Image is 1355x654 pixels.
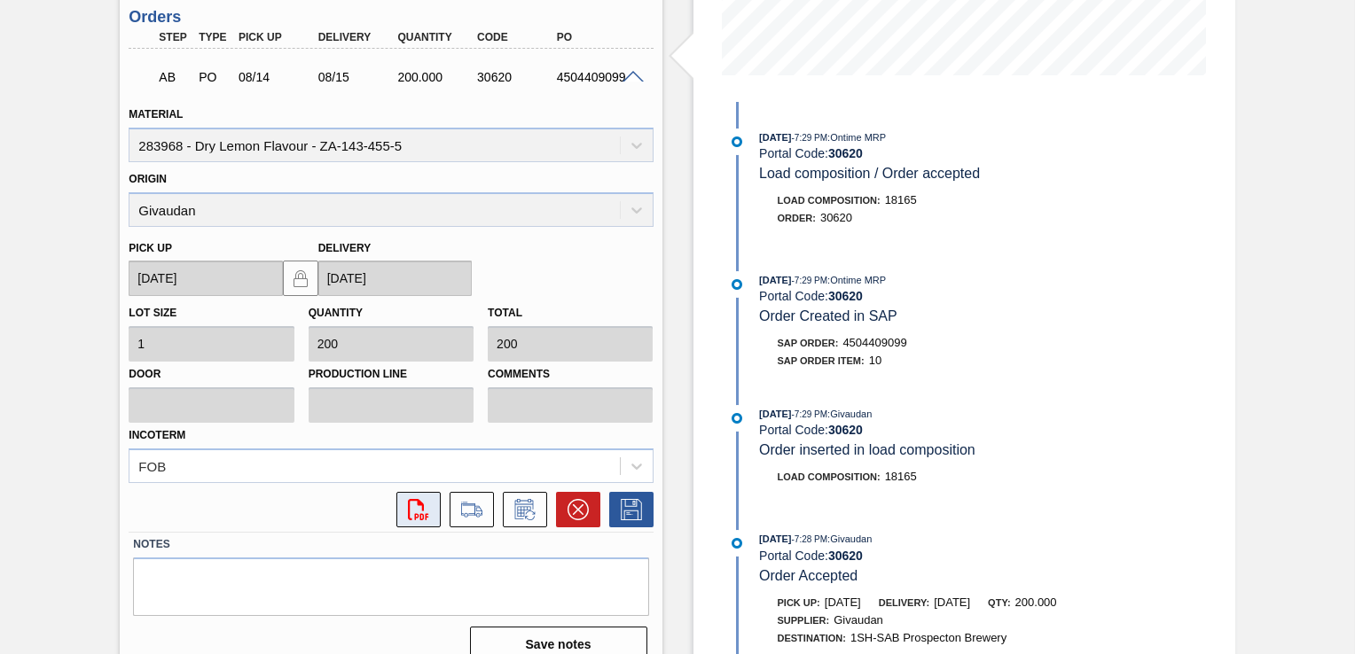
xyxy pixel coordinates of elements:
[393,70,480,84] div: 200.000
[129,261,282,296] input: mm/dd/yyyy
[732,136,742,147] img: atual
[129,242,172,254] label: Pick up
[234,70,321,84] div: 08/14/2025
[283,261,318,296] button: locked
[885,193,917,206] span: 18165
[759,166,980,181] span: Load composition / Order accepted
[778,633,846,643] span: Destination:
[828,549,863,563] strong: 30620
[828,146,863,160] strong: 30620
[759,533,791,544] span: [DATE]
[759,308,897,323] span: Order Created in SAP
[441,492,494,527] div: Go to Load Composition
[778,338,839,348] span: SAP Order:
[159,70,190,84] p: AB
[827,409,872,419] span: : Givaudan
[759,409,791,419] span: [DATE]
[988,597,1010,608] span: Qty:
[488,307,522,319] label: Total
[759,442,975,457] span: Order inserted in load composition
[792,409,828,419] span: - 7:29 PM
[759,146,1180,160] div: Portal Code:
[129,173,167,185] label: Origin
[129,429,185,441] label: Incoterm
[869,354,881,367] span: 10
[388,492,441,527] div: Open PDF file
[1015,596,1057,609] span: 200.000
[473,31,560,43] div: Code
[778,471,881,482] span: Load Composition :
[778,213,816,223] span: Order :
[194,31,234,43] div: Type
[778,615,830,626] span: Supplier:
[318,242,372,254] label: Delivery
[827,132,886,143] span: : Ontime MRP
[488,362,653,387] label: Comments
[309,362,474,387] label: Production Line
[318,261,472,296] input: mm/dd/yyyy
[759,423,1180,437] div: Portal Code:
[820,211,852,224] span: 30620
[759,549,1180,563] div: Portal Code:
[732,413,742,424] img: atual
[792,534,828,544] span: - 7:28 PM
[154,31,194,43] div: Step
[828,423,863,437] strong: 30620
[393,31,480,43] div: Quantity
[842,336,906,349] span: 4504409099
[759,275,791,285] span: [DATE]
[759,132,791,143] span: [DATE]
[827,533,872,544] span: : Givaudan
[494,492,547,527] div: Inform order change
[290,268,311,289] img: locked
[552,31,639,43] div: PO
[547,492,600,527] div: Cancel Order
[234,31,321,43] div: Pick up
[792,133,828,143] span: - 7:29 PM
[778,355,865,366] span: SAP Order Item:
[850,631,1006,644] span: 1SH-SAB Prospecton Brewery
[194,70,234,84] div: Purchase order
[129,307,176,319] label: Lot size
[138,458,166,473] div: FOB
[473,70,560,84] div: 30620
[732,279,742,290] img: atual
[885,470,917,483] span: 18165
[314,70,401,84] div: 08/15/2025
[309,307,363,319] label: Quantity
[879,597,929,608] span: Delivery:
[828,289,863,303] strong: 30620
[759,568,858,583] span: Order Accepted
[129,362,294,387] label: Door
[792,276,828,285] span: - 7:29 PM
[133,532,648,557] label: Notes
[934,596,970,609] span: [DATE]
[129,108,183,121] label: Material
[759,289,1180,303] div: Portal Code:
[827,275,886,285] span: : Ontime MRP
[834,613,883,627] span: Givaudan
[778,195,881,206] span: Load Composition :
[825,596,861,609] span: [DATE]
[314,31,401,43] div: Delivery
[129,8,653,27] h3: Orders
[552,70,639,84] div: 4504409099
[732,538,742,549] img: atual
[154,58,194,97] div: Awaiting Pick Up
[778,597,820,608] span: Pick up:
[600,492,654,527] div: Save Order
